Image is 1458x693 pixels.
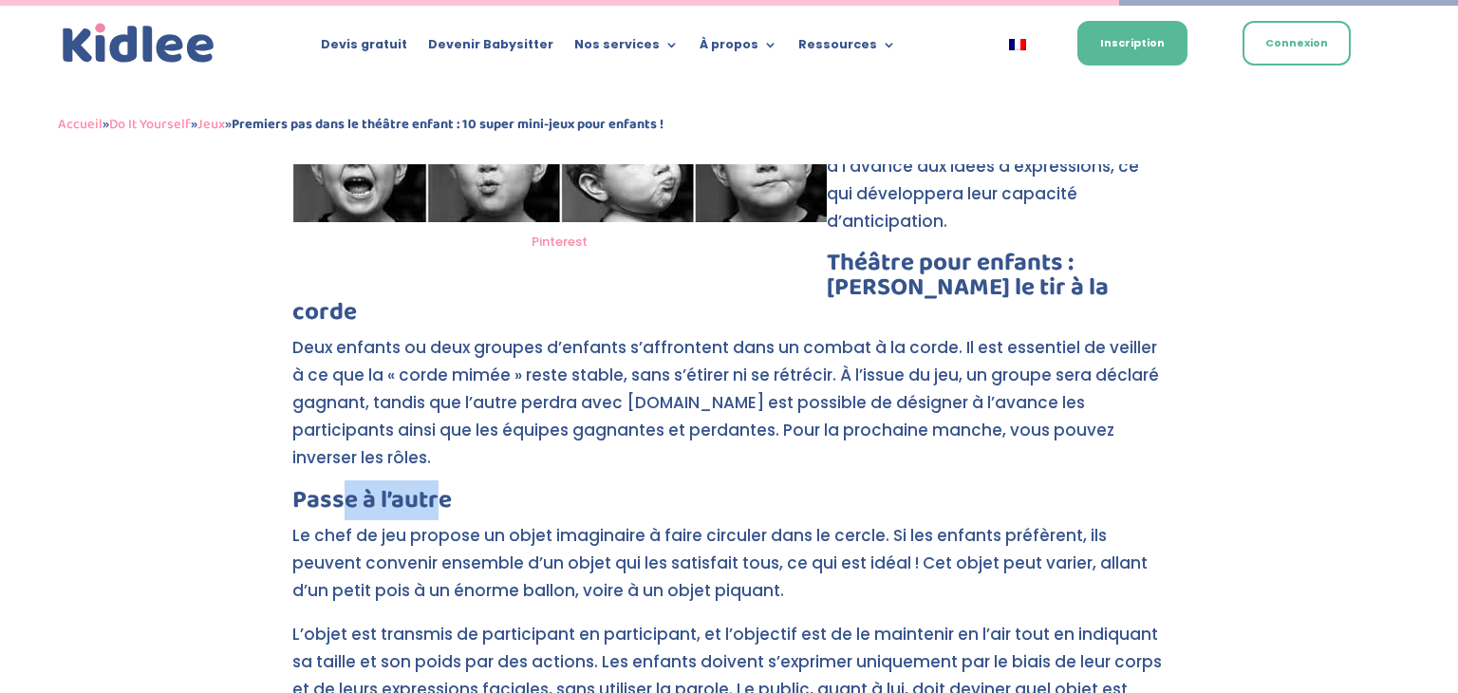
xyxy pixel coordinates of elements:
[197,113,225,136] a: Jeux
[428,38,553,59] a: Devenir Babysitter
[1243,21,1351,66] a: Connexion
[109,113,191,136] a: Do It Yourself
[232,113,664,136] strong: Premiers pas dans le théâtre enfant : 10 super mini-jeux pour enfants !
[574,38,679,59] a: Nos services
[292,334,1166,488] p: Deux enfants ou deux groupes d’enfants s’affrontent dans un combat à la corde. Il est essentiel d...
[292,488,1166,522] h3: Passe à l’autre
[292,522,1166,621] p: Le chef de jeu propose un objet imaginaire à faire circuler dans le cercle. Si les enfants préfèr...
[532,233,588,251] a: Pinterest
[58,19,219,68] a: Kidlee Logo
[58,113,103,136] a: Accueil
[292,251,1166,334] h3: Théâtre pour enfants : [PERSON_NAME] le tir à la corde
[798,38,896,59] a: Ressources
[700,38,777,59] a: À propos
[1077,21,1187,66] a: Inscription
[58,19,219,68] img: logo_kidlee_bleu
[58,113,664,136] span: » » »
[321,38,407,59] a: Devis gratuit
[1009,39,1026,50] img: Français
